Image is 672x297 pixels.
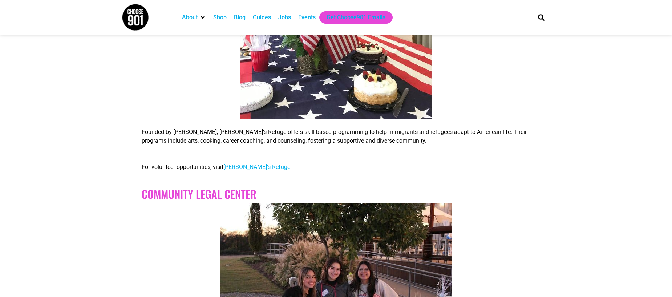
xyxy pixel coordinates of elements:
[182,13,198,22] a: About
[142,128,527,144] span: Founded by [PERSON_NAME], [PERSON_NAME]’s Refuge offers skill-based programming to help immigrant...
[142,187,530,201] h2: Community Legal Center
[178,11,210,24] div: About
[327,13,385,22] a: Get Choose901 Emails
[223,163,290,170] a: [PERSON_NAME]’s Refuge
[290,163,292,170] span: .
[213,13,227,22] a: Shop
[278,13,291,22] a: Jobs
[234,13,246,22] a: Blog
[178,11,526,24] nav: Main nav
[253,13,271,22] a: Guides
[142,163,223,170] span: For volunteer opportunities, visit
[535,11,547,23] div: Search
[298,13,316,22] a: Events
